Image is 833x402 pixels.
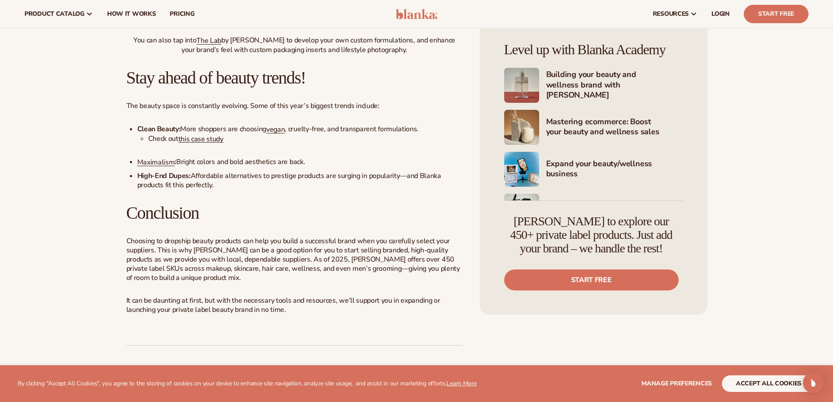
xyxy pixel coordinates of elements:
a: Shopify Image 4 Expand your beauty/wellness business [504,152,683,187]
span: pricing [170,10,194,17]
h4: Mastering ecommerce: Boost your beauty and wellness sales [546,117,683,138]
h4: [PERSON_NAME] to explore our 450+ private label products. Just add your brand – we handle the rest! [504,215,679,255]
img: logo [396,9,437,19]
a: Shopify Image 2 Building your beauty and wellness brand with [PERSON_NAME] [504,68,683,103]
strong: High-End Dupes: [137,171,191,181]
span: Manage preferences [641,379,712,388]
button: accept all cookies [722,375,816,392]
div: Open Intercom Messenger [803,372,824,393]
a: Learn More [446,379,476,388]
p: It can be daunting at first, but with the necessary tools and resources, we’ll support you in exp... [126,296,463,315]
strong: Clean Beauty: [137,124,181,134]
h4: Building your beauty and wellness brand with [PERSON_NAME] [546,70,683,101]
p: The beauty space is constantly evolving. Some of this year’s biggest trends include: [126,101,463,111]
li: Affordable alternatives to prestige products are surging in popularity—and Blanka products fit th... [137,171,463,190]
strong: : [137,157,177,167]
p: You can also tap into by [PERSON_NAME] to develop your own custom formulations, and enhance your ... [126,36,463,54]
a: vegan [266,125,285,134]
a: Maximalism [137,157,175,167]
li: Bright colors and bold aesthetics are back. [137,157,463,167]
img: Shopify Image 4 [504,152,539,187]
a: this case study [178,134,223,143]
img: Shopify Image 3 [504,110,539,145]
h4: Expand your beauty/wellness business [546,159,683,180]
span: product catalog [24,10,84,17]
li: More shoppers are choosing , cruelty-free, and transparent formulations. [137,125,463,143]
a: Start Free [744,5,809,23]
a: Shopify Image 3 Mastering ecommerce: Boost your beauty and wellness sales [504,110,683,145]
h2: Conclusion [126,203,463,223]
span: resources [653,10,689,17]
h2: Stay ahead of beauty trends! [126,68,463,87]
li: Check out [148,134,463,144]
img: Shopify Image 2 [504,68,539,103]
h4: Level up with Blanka Academy [504,42,683,57]
span: LOGIN [711,10,730,17]
a: Shopify Image 5 Marketing your beauty and wellness brand 101 [504,194,683,229]
p: By clicking "Accept All Cookies", you agree to the storing of cookies on your device to enhance s... [17,380,477,388]
button: Manage preferences [641,375,712,392]
img: Shopify Image 5 [504,194,539,229]
span: How It Works [107,10,156,17]
p: Choosing to dropship beauty products can help you build a successful brand when you carefully sel... [126,237,463,282]
a: The Lab [196,36,221,45]
a: Start free [504,269,679,290]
